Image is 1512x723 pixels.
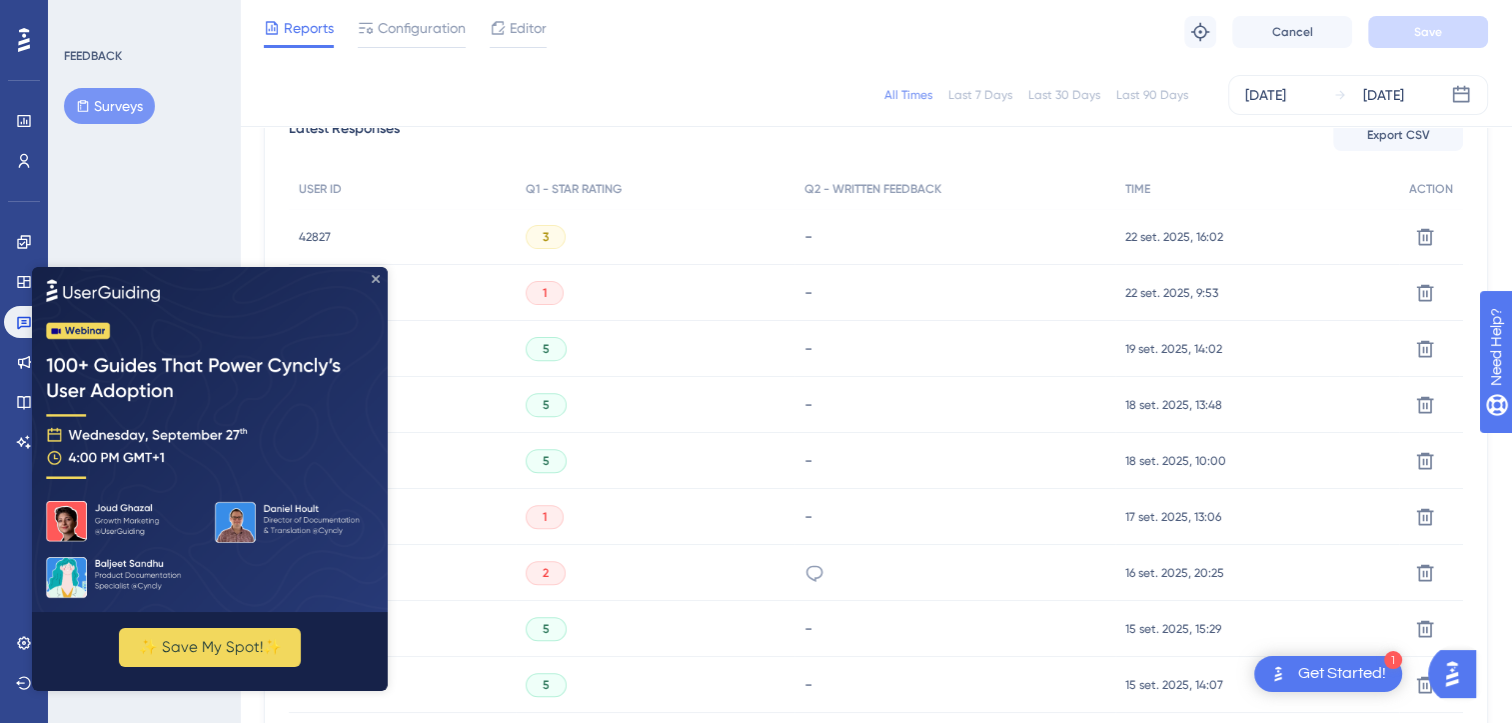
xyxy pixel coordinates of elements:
[47,5,125,29] span: Need Help?
[543,229,549,245] span: 3
[804,451,1105,470] div: -
[1125,509,1221,525] span: 17 set. 2025, 13:06
[526,181,622,197] span: Q1 - STAR RATING
[1409,181,1453,197] span: ACTION
[1028,87,1100,103] div: Last 30 Days
[804,675,1105,694] div: -
[289,117,400,153] span: Latest Responses
[1266,662,1290,686] img: launcher-image-alternative-text
[1363,83,1404,107] div: [DATE]
[804,283,1105,302] div: -
[884,87,932,103] div: All Times
[1125,397,1222,413] span: 18 set. 2025, 13:48
[1428,644,1488,704] iframe: UserGuiding AI Assistant Launcher
[543,565,549,581] span: 2
[804,227,1105,246] div: -
[1254,656,1402,692] div: Open Get Started! checklist, remaining modules: 1
[804,181,941,197] span: Q2 - WRITTEN FEEDBACK
[543,453,550,469] span: 5
[1125,565,1224,581] span: 16 set. 2025, 20:25
[1125,453,1226,469] span: 18 set. 2025, 10:00
[1125,181,1150,197] span: TIME
[1245,83,1286,107] div: [DATE]
[543,341,550,357] span: 5
[543,285,547,301] span: 1
[1125,229,1223,245] span: 22 set. 2025, 16:02
[64,48,122,64] div: FEEDBACK
[1125,285,1218,301] span: 22 set. 2025, 9:53
[1368,16,1488,48] button: Save
[1298,663,1386,685] div: Get Started!
[1116,87,1188,103] div: Last 90 Days
[1125,677,1223,693] span: 15 set. 2025, 14:07
[543,397,550,413] span: 5
[378,16,466,40] span: Configuration
[299,181,342,197] span: USER ID
[543,621,550,637] span: 5
[543,509,547,525] span: 1
[1333,119,1463,151] button: Export CSV
[1125,621,1221,637] span: 15 set. 2025, 15:29
[804,507,1105,526] div: -
[87,361,269,400] button: ✨ Save My Spot!✨
[1232,16,1352,48] button: Cancel
[1384,651,1402,669] div: 1
[1272,24,1313,40] span: Cancel
[948,87,1012,103] div: Last 7 Days
[64,88,155,124] button: Surveys
[804,395,1105,414] div: -
[804,339,1105,358] div: -
[1414,24,1442,40] span: Save
[1125,341,1222,357] span: 19 set. 2025, 14:02
[510,16,547,40] span: Editor
[543,677,550,693] span: 5
[804,619,1105,638] div: -
[284,16,334,40] span: Reports
[1367,127,1430,143] span: Export CSV
[299,229,331,245] span: 42827
[340,8,348,16] div: Close Preview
